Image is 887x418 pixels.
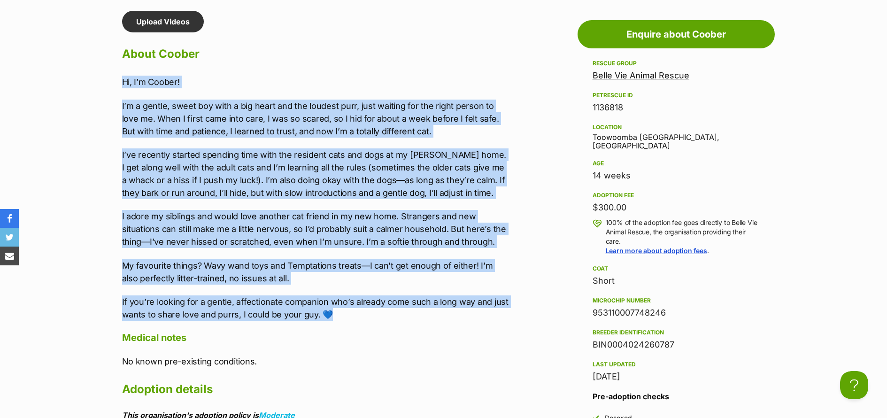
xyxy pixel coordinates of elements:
p: Hi, I’m Coober! [122,76,510,88]
div: 1136818 [593,101,760,114]
p: My favourite things? Wavy wand toys and Temptations treats—I can’t get enough of either! I’m also... [122,259,510,285]
p: No known pre-existing conditions. [122,355,510,368]
div: Breeder identification [593,329,760,336]
p: I’ve recently started spending time with the resident cats and dogs at my [PERSON_NAME] home. I g... [122,148,510,199]
div: Age [593,160,760,167]
div: Adoption fee [593,192,760,199]
div: BIN0004024260787 [593,338,760,351]
div: Last updated [593,361,760,368]
div: PetRescue ID [593,92,760,99]
a: Upload Videos [122,11,204,32]
p: I adore my siblings and would love another cat friend in my new home. Strangers and new situation... [122,210,510,248]
div: Toowoomba [GEOGRAPHIC_DATA], [GEOGRAPHIC_DATA] [593,122,760,150]
a: Belle Vie Animal Rescue [593,70,689,80]
div: Microchip number [593,297,760,304]
p: 100% of the adoption fee goes directly to Belle Vie Animal Rescue, the organisation providing the... [606,218,760,255]
div: 14 weeks [593,169,760,182]
div: Rescue group [593,60,760,67]
div: [DATE] [593,370,760,383]
a: Enquire about Coober [578,20,775,48]
h2: Adoption details [122,379,510,400]
p: If you’re looking for a gentle, affectionate companion who’s already come such a long way and jus... [122,295,510,321]
h2: About Coober [122,44,510,64]
div: Location [593,124,760,131]
div: 953110007748246 [593,306,760,319]
p: I’m a gentle, sweet boy with a big heart and the loudest purr, just waiting for the right person ... [122,100,510,138]
h4: Medical notes [122,332,510,344]
div: $300.00 [593,201,760,214]
div: Coat [593,265,760,272]
iframe: Help Scout Beacon - Open [840,371,868,399]
div: Short [593,274,760,287]
a: Learn more about adoption fees [606,247,707,255]
h3: Pre-adoption checks [593,391,760,402]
